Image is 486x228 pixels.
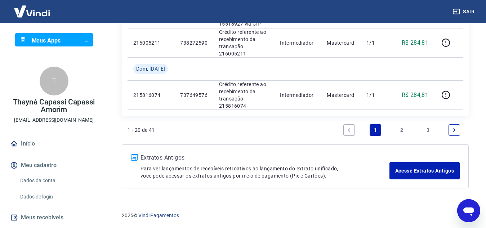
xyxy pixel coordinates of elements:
[17,189,99,204] a: Dados de login
[133,91,169,99] p: 215816074
[449,124,460,136] a: Next page
[133,39,169,46] p: 216005211
[9,136,99,152] a: Início
[9,157,99,173] button: Meu cadastro
[451,5,477,18] button: Sair
[17,173,99,188] a: Dados da conta
[280,91,315,99] p: Intermediador
[122,212,469,219] p: 2025 ©
[457,199,480,222] iframe: Botão para abrir a janela de mensagens
[6,98,102,113] p: Thayná Capassi Capassi Amorim
[366,91,388,99] p: 1/1
[141,165,389,179] p: Para ver lançamentos de recebíveis retroativos ao lançamento do extrato unificado, você pode aces...
[9,0,55,22] img: Vindi
[366,39,388,46] p: 1/1
[327,91,355,99] p: Mastercard
[40,67,68,95] div: T
[138,213,179,218] a: Vindi Pagamentos
[343,124,355,136] a: Previous page
[280,39,315,46] p: Intermediador
[402,39,429,47] p: R$ 284,81
[131,154,138,161] img: ícone
[402,91,429,99] p: R$ 284,81
[14,116,94,124] p: [EMAIL_ADDRESS][DOMAIN_NAME]
[327,39,355,46] p: Mastercard
[219,81,268,109] p: Crédito referente ao recebimento da transação 215816074
[389,162,460,179] a: Acesse Extratos Antigos
[219,28,268,57] p: Crédito referente ao recebimento da transação 216005211
[136,65,165,72] span: Dom, [DATE]
[396,124,407,136] a: Page 2
[422,124,434,136] a: Page 3
[370,124,381,136] a: Page 1 is your current page
[340,121,463,139] ul: Pagination
[141,153,389,162] p: Extratos Antigos
[180,91,208,99] p: 737649576
[180,39,208,46] p: 738272590
[128,126,155,134] p: 1 - 20 de 41
[9,210,99,225] button: Meus recebíveis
